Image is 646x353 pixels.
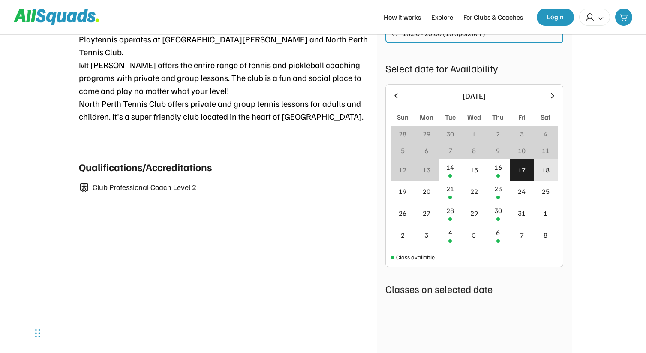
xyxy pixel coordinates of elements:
[542,165,550,175] div: 18
[518,208,526,218] div: 31
[541,112,550,122] div: Sat
[79,159,212,175] div: Qualifications/Accreditations
[472,230,476,240] div: 5
[384,12,421,22] div: How it works
[448,227,452,238] div: 4
[423,186,430,196] div: 20
[424,230,428,240] div: 3
[423,165,430,175] div: 13
[385,281,563,296] div: Classes on selected date
[93,181,368,193] div: Club Professional Coach Level 2
[537,9,574,26] button: Login
[79,33,368,123] div: Playtennis operates at [GEOGRAPHIC_DATA][PERSON_NAME] and North Perth Tennis Club. Mt [PERSON_NAM...
[467,112,481,122] div: Wed
[399,165,406,175] div: 12
[399,186,406,196] div: 19
[446,162,454,172] div: 14
[472,145,476,156] div: 8
[496,145,500,156] div: 9
[397,112,409,122] div: Sun
[463,12,523,22] div: For Clubs & Coaches
[385,60,563,76] div: Select date for Availability
[448,145,452,156] div: 7
[542,186,550,196] div: 25
[520,129,524,139] div: 3
[496,227,500,238] div: 6
[472,129,476,139] div: 1
[399,129,406,139] div: 28
[518,165,526,175] div: 17
[518,145,526,156] div: 10
[446,205,454,216] div: 28
[403,30,485,37] span: 18:30 - 20:00 (16 Spots left )
[518,112,526,122] div: Fri
[431,12,453,22] div: Explore
[423,208,430,218] div: 27
[406,90,543,102] div: [DATE]
[79,183,89,193] img: certificate-01.svg
[542,145,550,156] div: 11
[494,162,502,172] div: 16
[446,129,454,139] div: 30
[496,129,500,139] div: 2
[470,208,478,218] div: 29
[420,112,433,122] div: Mon
[423,129,430,139] div: 29
[518,186,526,196] div: 24
[544,208,547,218] div: 1
[399,208,406,218] div: 26
[424,145,428,156] div: 6
[445,112,456,122] div: Tue
[396,253,435,262] div: Class available
[470,186,478,196] div: 22
[520,230,524,240] div: 7
[470,165,478,175] div: 15
[494,205,502,216] div: 30
[446,184,454,194] div: 21
[544,230,547,240] div: 8
[492,112,504,122] div: Thu
[401,145,405,156] div: 5
[494,184,502,194] div: 23
[544,129,547,139] div: 4
[401,230,405,240] div: 2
